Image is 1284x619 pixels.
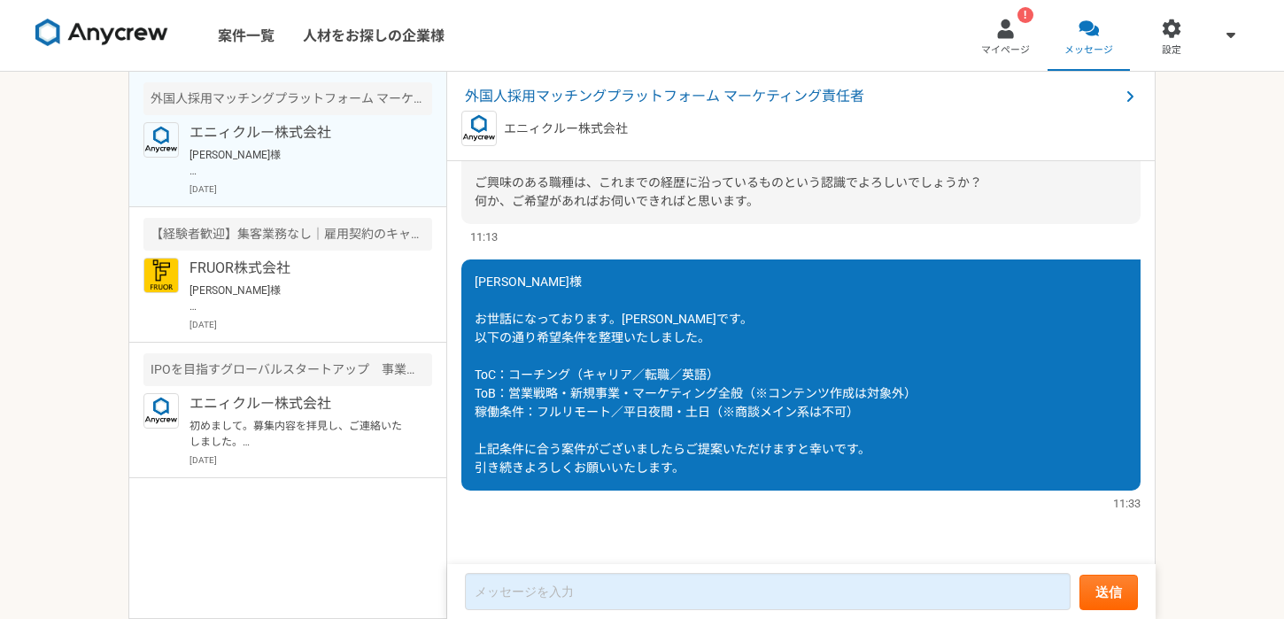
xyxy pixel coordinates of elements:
p: エニィクルー株式会社 [504,120,628,138]
span: 外国人採用マッチングプラットフォーム マーケティング責任者 [465,86,1119,107]
p: [PERSON_NAME]様 お世話になっております。 [PERSON_NAME]です。 ご案内ありがとうございます。 [DATE]16:00〜で予約させていただきました。 当日はどうぞよろしく... [190,282,408,314]
img: FRUOR%E3%83%AD%E3%82%B3%E3%82%99.png [143,258,179,293]
img: 8DqYSo04kwAAAAASUVORK5CYII= [35,19,168,47]
p: [DATE] [190,453,432,467]
span: 11:33 [1113,495,1141,512]
span: マイページ [981,43,1030,58]
div: 【経験者歓迎】集客業務なし｜雇用契約のキャリアアドバイザー [143,218,432,251]
div: IPOを目指すグローバルスタートアップ 事業責任者候補 [143,353,432,386]
p: [PERSON_NAME]様 お世話になっております。[PERSON_NAME]です。 以下の通り希望条件を整理いたしました。 ToC：コーチング（キャリア／転職／英語） ToB：営業戦略・新規... [190,147,408,179]
img: logo_text_blue_01.png [143,122,179,158]
p: [DATE] [190,318,432,331]
div: ! [1017,7,1033,23]
p: [DATE] [190,182,432,196]
span: [PERSON_NAME]様 お世話になっております。[PERSON_NAME]です。 以下の通り希望条件を整理いたしました。 ToC：コーチング（キャリア／転職／英語） ToB：営業戦略・新規... [475,275,917,475]
span: メッセージ [1064,43,1113,58]
p: エニィクルー株式会社 [190,122,408,143]
img: logo_text_blue_01.png [143,393,179,429]
p: FRUOR株式会社 [190,258,408,279]
span: 11:13 [470,228,498,245]
span: 設定 [1162,43,1181,58]
p: 初めまして。募集内容を拝見し、ご連絡いたしました。 これまで複数の新規事業をゼロから一気通貫で推進してまいりました。現在もメディア事業を一から開発中で、リリース間際にあります。要件定義からビジネ... [190,418,408,450]
button: 送信 [1079,575,1138,610]
img: logo_text_blue_01.png [461,111,497,146]
div: 外国人採用マッチングプラットフォーム マーケティング責任者 [143,82,432,115]
p: エニィクルー株式会社 [190,393,408,414]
